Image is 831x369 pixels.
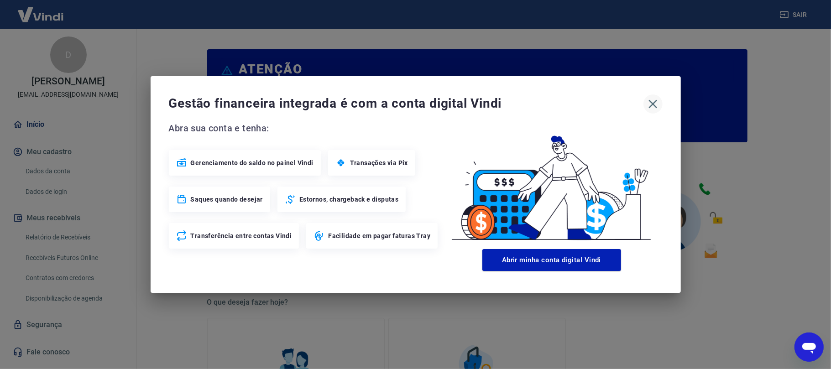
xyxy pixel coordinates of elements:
[299,195,398,204] span: Estornos, chargeback e disputas
[350,158,408,167] span: Transações via Pix
[169,94,643,113] span: Gestão financeira integrada é com a conta digital Vindi
[191,158,314,167] span: Gerenciamento do saldo no painel Vindi
[482,249,621,271] button: Abrir minha conta digital Vindi
[794,333,824,362] iframe: Botão para abrir a janela de mensagens
[191,195,263,204] span: Saques quando desejar
[328,231,430,240] span: Facilidade em pagar faturas Tray
[441,121,663,245] img: Good Billing
[169,121,441,135] span: Abra sua conta e tenha:
[191,231,292,240] span: Transferência entre contas Vindi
